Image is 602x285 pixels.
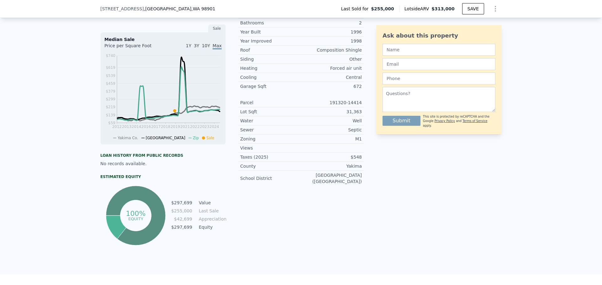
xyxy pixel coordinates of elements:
[431,6,455,11] span: $313,000
[171,125,180,129] tspan: 2019
[240,56,301,62] div: Siding
[301,38,362,44] div: 1998
[108,121,115,125] tspan: $59
[112,125,122,129] tspan: 2012
[383,73,495,84] input: Phone
[301,83,362,89] div: 672
[240,65,301,71] div: Heating
[301,118,362,124] div: Well
[240,29,301,35] div: Year Built
[301,127,362,133] div: Septic
[240,145,301,151] div: Views
[128,216,143,221] tspan: equity
[106,81,115,86] tspan: $459
[371,6,394,12] span: $255,000
[141,125,151,129] tspan: 2016
[423,115,495,128] div: This site is protected by reCAPTCHA and the Google and apply.
[198,224,226,231] td: Equity
[301,154,362,160] div: $548
[240,163,301,169] div: County
[240,118,301,124] div: Water
[144,6,215,12] span: , [GEOGRAPHIC_DATA]
[213,43,222,49] span: Max
[198,216,226,222] td: Appreciation
[383,31,495,40] div: Ask about this property
[240,99,301,106] div: Parcel
[146,136,185,140] span: [GEOGRAPHIC_DATA]
[104,36,222,43] div: Median Sale
[301,109,362,115] div: 31,363
[301,65,362,71] div: Forced air unit
[208,24,226,33] div: Sale
[200,125,209,129] tspan: 2023
[106,113,115,117] tspan: $139
[191,6,215,11] span: , WA 98901
[404,6,431,12] span: Lotside ARV
[435,119,455,123] a: Privacy Policy
[301,47,362,53] div: Composition Shingle
[126,210,145,217] tspan: 100%
[186,43,191,48] span: 1Y
[240,109,301,115] div: Lot Sqft
[240,74,301,80] div: Cooling
[132,125,141,129] tspan: 2014
[301,56,362,62] div: Other
[198,207,226,214] td: Last Sale
[100,174,226,179] div: Estimated Equity
[489,3,502,15] button: Show Options
[100,6,144,12] span: [STREET_ADDRESS]
[106,74,115,78] tspan: $539
[301,163,362,169] div: Yakima
[383,116,420,126] button: Submit
[240,175,301,181] div: School District
[202,43,210,48] span: 10Y
[383,44,495,56] input: Name
[151,125,161,129] tspan: 2017
[240,136,301,142] div: Zoning
[106,105,115,109] tspan: $219
[341,6,371,12] span: Last Sold for
[240,47,301,53] div: Roof
[171,216,193,222] td: $42,699
[462,3,484,14] button: SAVE
[100,160,226,167] div: No records available.
[106,53,115,58] tspan: $740
[171,207,193,214] td: $255,000
[206,136,214,140] span: Sale
[100,153,226,158] div: Loan history from public records
[383,58,495,70] input: Email
[301,29,362,35] div: 1996
[301,99,362,106] div: 191320-14414
[171,199,193,206] td: $297,699
[161,125,171,129] tspan: 2018
[171,224,193,231] td: $297,699
[106,65,115,70] tspan: $619
[462,119,487,123] a: Terms of Service
[240,154,301,160] div: Taxes (2025)
[194,43,199,48] span: 3Y
[180,125,190,129] tspan: 2021
[240,83,301,89] div: Garage Sqft
[193,136,199,140] span: Zip
[301,136,362,142] div: M1
[118,136,138,140] span: Yakima Co.
[190,125,200,129] tspan: 2022
[198,199,226,206] td: Value
[104,43,163,53] div: Price per Square Foot
[209,125,219,129] tspan: 2024
[106,89,115,94] tspan: $379
[122,125,132,129] tspan: 2013
[301,20,362,26] div: 2
[301,172,362,185] div: [GEOGRAPHIC_DATA] ([GEOGRAPHIC_DATA])
[240,38,301,44] div: Year Improved
[301,74,362,80] div: Central
[106,97,115,101] tspan: $299
[240,127,301,133] div: Sewer
[240,20,301,26] div: Bathrooms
